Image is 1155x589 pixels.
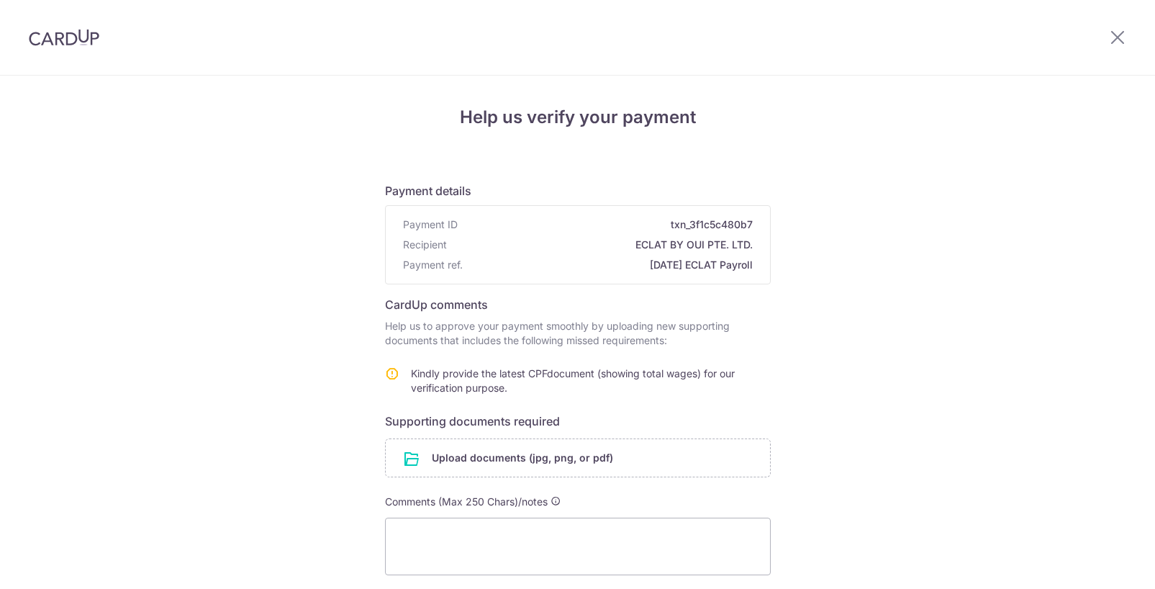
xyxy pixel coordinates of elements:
img: CardUp [29,29,99,46]
span: Payment ref. [403,258,463,272]
h6: Payment details [385,182,771,199]
span: Payment ID [403,217,458,232]
h6: Supporting documents required [385,413,771,430]
p: Help us to approve your payment smoothly by uploading new supporting documents that includes the ... [385,319,771,348]
h4: Help us verify your payment [385,104,771,130]
span: txn_3f1c5c480b7 [463,217,753,232]
span: [DATE] ECLAT Payroll [468,258,753,272]
span: ECLAT BY OUI PTE. LTD. [453,238,753,252]
div: Upload documents (jpg, png, or pdf) [385,439,771,477]
span: Kindly provide the latest CPFdocument (showing total wages) for our verification purpose. [411,367,735,394]
span: Comments (Max 250 Chars)/notes [385,495,548,508]
h6: CardUp comments [385,296,771,313]
span: Recipient [403,238,447,252]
